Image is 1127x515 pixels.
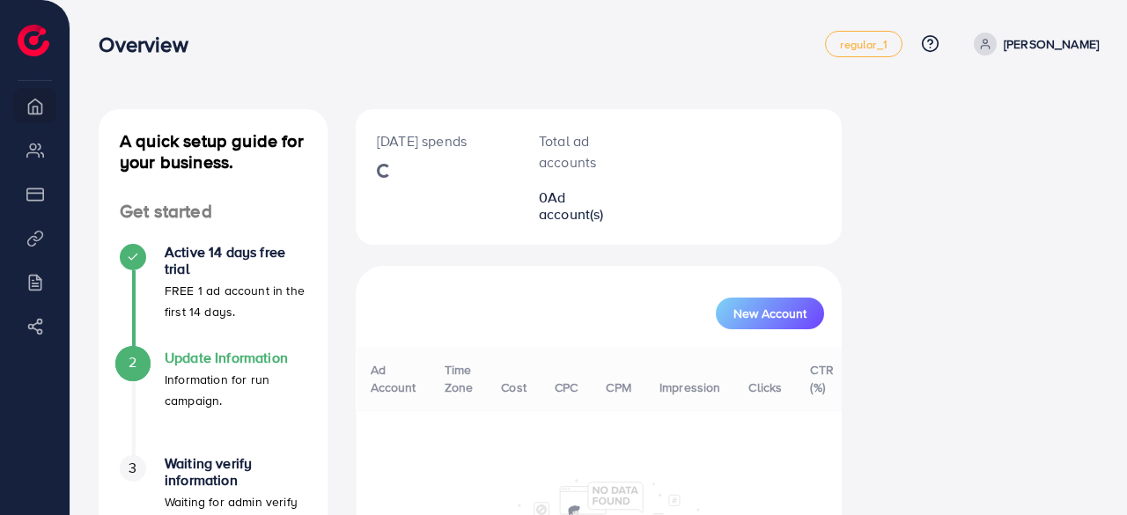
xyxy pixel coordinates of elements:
span: New Account [733,307,807,320]
h4: Get started [99,201,328,223]
span: 3 [129,458,136,478]
p: FREE 1 ad account in the first 14 days. [165,280,306,322]
p: [DATE] spends [377,130,497,151]
li: Update Information [99,349,328,455]
li: Active 14 days free trial [99,244,328,349]
p: Information for run campaign. [165,369,306,411]
a: [PERSON_NAME] [967,33,1099,55]
p: [PERSON_NAME] [1004,33,1099,55]
button: New Account [716,298,824,329]
a: regular_1 [825,31,902,57]
img: logo [18,25,49,56]
span: Ad account(s) [539,188,604,224]
h3: Overview [99,32,202,57]
h4: Active 14 days free trial [165,244,306,277]
h4: Waiting verify information [165,455,306,489]
h4: Update Information [165,349,306,366]
span: regular_1 [840,39,887,50]
span: 2 [129,352,136,372]
p: Total ad accounts [539,130,618,173]
h4: A quick setup guide for your business. [99,130,328,173]
h2: 0 [539,189,618,223]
